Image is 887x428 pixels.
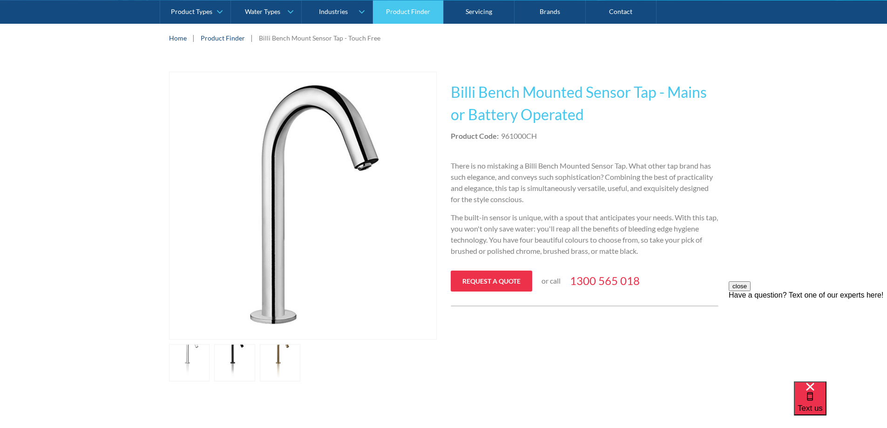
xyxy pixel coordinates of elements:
a: Request a quote [451,271,532,292]
iframe: podium webchat widget bubble [794,381,887,428]
a: Product Finder [201,33,245,43]
div: Industries [319,7,348,15]
div: | [191,32,196,43]
h1: Billi Bench Mounted Sensor Tap - Mains or Battery Operated [451,81,718,126]
div: Billi Bench Mount Sensor Tap - Touch Free [259,33,380,43]
a: open lightbox [214,344,255,381]
div: Water Types [245,7,280,15]
p: or call [542,275,561,286]
p: The built-in sensor is unique, with a spout that anticipates your needs. With this tap, you won't... [451,212,718,257]
a: 1300 565 018 [570,272,640,289]
img: Billi Bench Mount Sensor Tap - Touch Free [169,72,436,339]
iframe: podium webchat widget prompt [729,281,887,393]
div: 961000CH [501,130,537,142]
a: Home [169,33,187,43]
p: There is no mistaking a Billi Bench Mounted Sensor Tap. What other tap brand has such elegance, a... [451,160,718,205]
a: open lightbox [169,344,210,381]
a: open lightbox [260,344,301,381]
a: open lightbox [169,72,437,340]
div: | [250,32,254,43]
strong: Product Code: [451,131,499,140]
div: Product Types [171,7,212,15]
